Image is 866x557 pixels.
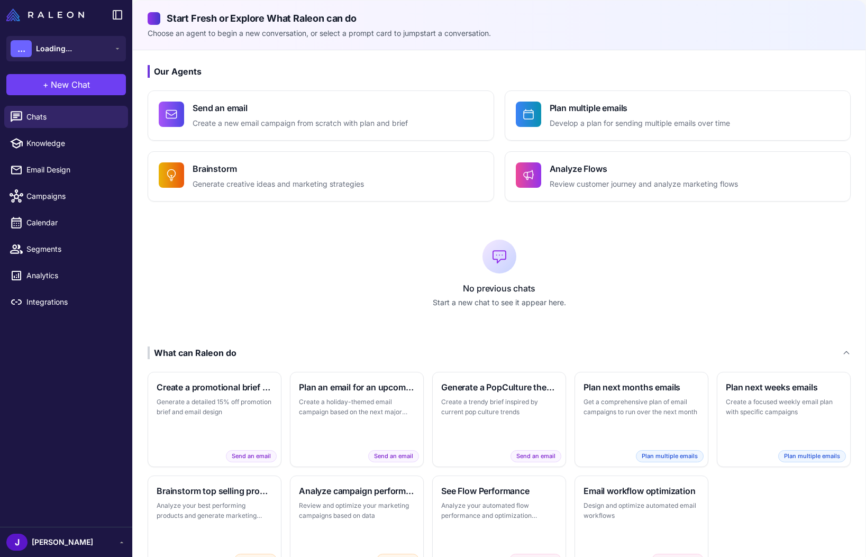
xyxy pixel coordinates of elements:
[26,138,120,149] span: Knowledge
[368,450,419,462] span: Send an email
[550,117,730,130] p: Develop a plan for sending multiple emails over time
[299,397,415,417] p: Create a holiday-themed email campaign based on the next major holiday
[584,485,699,497] h3: Email workflow optimization
[4,106,128,128] a: Chats
[51,78,90,91] span: New Chat
[26,111,120,123] span: Chats
[441,381,557,394] h3: Generate a PopCulture themed brief
[511,450,561,462] span: Send an email
[505,90,851,141] button: Plan multiple emailsDevelop a plan for sending multiple emails over time
[26,190,120,202] span: Campaigns
[26,270,120,281] span: Analytics
[157,381,272,394] h3: Create a promotional brief and email
[148,151,494,202] button: BrainstormGenerate creative ideas and marketing strategies
[636,450,704,462] span: Plan multiple emails
[193,162,364,175] h4: Brainstorm
[193,102,408,114] h4: Send an email
[148,346,236,359] div: What can Raleon do
[26,217,120,229] span: Calendar
[584,500,699,521] p: Design and optimize automated email workflows
[226,450,277,462] span: Send an email
[148,282,851,295] p: No previous chats
[193,117,408,130] p: Create a new email campaign from scratch with plan and brief
[441,500,557,521] p: Analyze your automated flow performance and optimization opportunities
[148,372,281,467] button: Create a promotional brief and emailGenerate a detailed 15% off promotion brief and email designS...
[778,450,846,462] span: Plan multiple emails
[6,534,28,551] div: J
[290,372,424,467] button: Plan an email for an upcoming holidayCreate a holiday-themed email campaign based on the next maj...
[6,8,84,21] img: Raleon Logo
[584,397,699,417] p: Get a comprehensive plan of email campaigns to run over the next month
[726,397,842,417] p: Create a focused weekly email plan with specific campaigns
[11,40,32,57] div: ...
[505,151,851,202] button: Analyze FlowsReview customer journey and analyze marketing flows
[550,178,738,190] p: Review customer journey and analyze marketing flows
[157,500,272,521] p: Analyze your best performing products and generate marketing ideas
[432,372,566,467] button: Generate a PopCulture themed briefCreate a trendy brief inspired by current pop culture trendsSen...
[299,485,415,497] h3: Analyze campaign performance
[299,381,415,394] h3: Plan an email for an upcoming holiday
[4,185,128,207] a: Campaigns
[4,212,128,234] a: Calendar
[4,132,128,154] a: Knowledge
[550,162,738,175] h4: Analyze Flows
[148,65,851,78] h3: Our Agents
[6,36,126,61] button: ...Loading...
[148,297,851,308] p: Start a new chat to see it appear here.
[6,74,126,95] button: +New Chat
[193,178,364,190] p: Generate creative ideas and marketing strategies
[299,500,415,521] p: Review and optimize your marketing campaigns based on data
[148,11,851,25] h2: Start Fresh or Explore What Raleon can do
[157,397,272,417] p: Generate a detailed 15% off promotion brief and email design
[26,296,120,308] span: Integrations
[4,291,128,313] a: Integrations
[717,372,851,467] button: Plan next weeks emailsCreate a focused weekly email plan with specific campaignsPlan multiple emails
[148,28,851,39] p: Choose an agent to begin a new conversation, or select a prompt card to jumpstart a conversation.
[441,397,557,417] p: Create a trendy brief inspired by current pop culture trends
[550,102,730,114] h4: Plan multiple emails
[26,243,120,255] span: Segments
[4,238,128,260] a: Segments
[584,381,699,394] h3: Plan next months emails
[6,8,88,21] a: Raleon Logo
[157,485,272,497] h3: Brainstorm top selling products
[726,381,842,394] h3: Plan next weeks emails
[441,485,557,497] h3: See Flow Performance
[4,264,128,287] a: Analytics
[32,536,93,548] span: [PERSON_NAME]
[26,164,120,176] span: Email Design
[36,43,72,54] span: Loading...
[575,372,708,467] button: Plan next months emailsGet a comprehensive plan of email campaigns to run over the next monthPlan...
[4,159,128,181] a: Email Design
[43,78,49,91] span: +
[148,90,494,141] button: Send an emailCreate a new email campaign from scratch with plan and brief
